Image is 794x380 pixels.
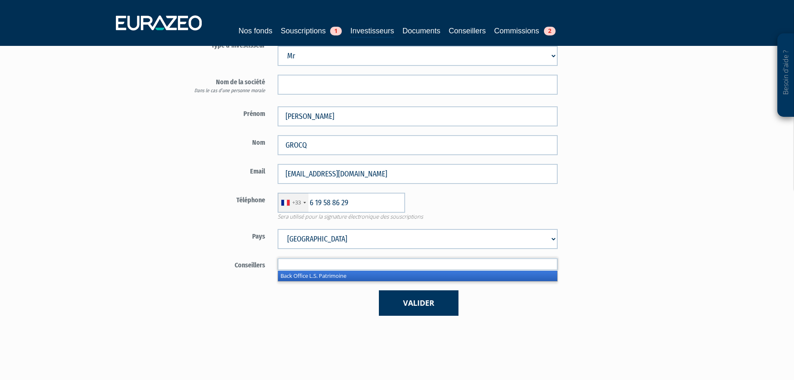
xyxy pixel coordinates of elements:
[278,271,557,281] li: Back Office L.S. Patrimoine
[271,274,564,282] span: Plusieurs conseillers peuvent être liés à un même investisseur
[278,193,308,212] div: France: +33
[174,258,272,270] label: Conseillers
[271,213,564,221] span: Sera utilisé pour la signature électronique des souscriptions
[180,87,266,94] div: Dans le cas d’une personne morale
[379,290,458,316] button: Valider
[544,27,556,35] span: 2
[238,25,272,37] a: Nos fonds
[174,135,272,148] label: Nom
[281,25,342,37] a: Souscriptions1
[174,229,272,242] label: Pays
[174,164,272,176] label: Email
[292,199,301,206] div: +33
[174,75,272,94] label: Nom de la société
[116,15,202,30] img: 1732889491-logotype_eurazeo_blanc_rvb.png
[174,193,272,205] label: Téléphone
[350,25,394,38] a: Investisseurs
[494,25,556,37] a: Commissions2
[278,193,405,213] input: 6 12 34 56 78
[403,25,441,37] a: Documents
[781,38,791,113] p: Besoin d'aide ?
[449,25,486,37] a: Conseillers
[174,106,272,119] label: Prénom
[330,27,342,35] span: 1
